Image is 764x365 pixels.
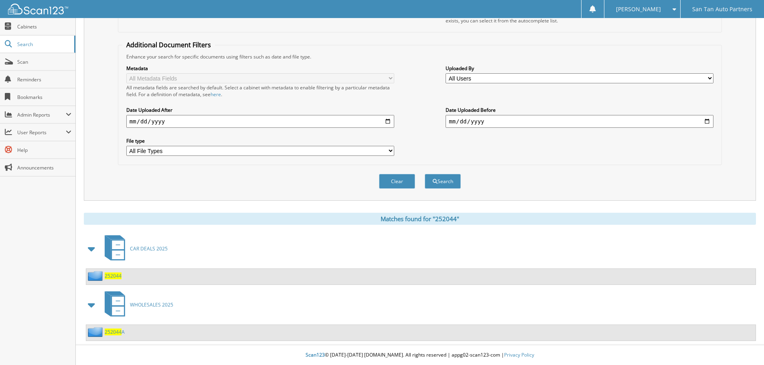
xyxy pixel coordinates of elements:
[84,213,756,225] div: Matches found for "252044"
[126,107,394,113] label: Date Uploaded After
[126,65,394,72] label: Metadata
[122,40,215,49] legend: Additional Document Filters
[17,164,71,171] span: Announcements
[8,4,68,14] img: scan123-logo-white.svg
[88,271,105,281] img: folder2.png
[616,7,661,12] span: [PERSON_NAME]
[126,137,394,144] label: File type
[692,7,752,12] span: San Tan Auto Partners
[105,329,122,335] span: 252044
[126,115,394,128] input: start
[425,174,461,189] button: Search
[17,94,71,101] span: Bookmarks
[100,289,173,321] a: WHOLESALES 2025
[17,129,66,136] span: User Reports
[105,272,122,279] a: 252044
[100,233,168,264] a: CAR DEALS 2025
[306,351,325,358] span: Scan123
[211,91,221,98] a: here
[130,245,168,252] span: CAR DEALS 2025
[88,327,105,337] img: folder2.png
[17,41,70,48] span: Search
[17,111,66,118] span: Admin Reports
[130,301,173,308] span: WHOLESALES 2025
[724,327,764,365] iframe: Chat Widget
[17,23,71,30] span: Cabinets
[126,84,394,98] div: All metadata fields are searched by default. Select a cabinet with metadata to enable filtering b...
[446,107,713,113] label: Date Uploaded Before
[504,351,534,358] a: Privacy Policy
[105,329,125,335] a: 252044A
[122,53,717,60] div: Enhance your search for specific documents using filters such as date and file type.
[446,115,713,128] input: end
[17,147,71,153] span: Help
[76,345,764,365] div: © [DATE]-[DATE] [DOMAIN_NAME]. All rights reserved | appg02-scan123-com |
[17,76,71,83] span: Reminders
[446,65,713,72] label: Uploaded By
[17,58,71,65] span: Scan
[379,174,415,189] button: Clear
